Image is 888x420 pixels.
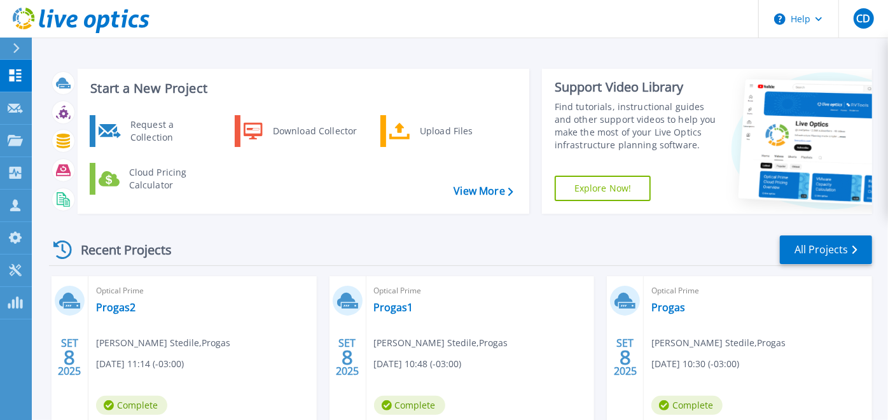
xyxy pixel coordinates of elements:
span: [PERSON_NAME] Stedile , Progas [651,336,786,350]
span: [PERSON_NAME] Stedile , Progas [374,336,508,350]
div: Cloud Pricing Calculator [123,166,217,192]
a: Upload Files [380,115,511,147]
div: Upload Files [413,118,508,144]
span: Complete [96,396,167,415]
span: Complete [651,396,723,415]
div: SET 2025 [613,334,637,381]
a: Progas2 [96,301,135,314]
a: Progas [651,301,685,314]
span: 8 [64,352,75,363]
a: Progas1 [374,301,413,314]
h3: Start a New Project [90,81,513,95]
div: Download Collector [267,118,363,144]
a: Explore Now! [555,176,651,201]
span: [DATE] 10:30 (-03:00) [651,357,739,371]
div: SET 2025 [57,334,81,381]
span: [PERSON_NAME] Stedile , Progas [96,336,230,350]
span: Optical Prime [651,284,864,298]
span: 8 [342,352,353,363]
span: Complete [374,396,445,415]
div: Find tutorials, instructional guides and other support videos to help you make the most of your L... [555,101,719,151]
span: Optical Prime [96,284,309,298]
span: [DATE] 10:48 (-03:00) [374,357,462,371]
a: View More [454,185,513,197]
span: 8 [620,352,631,363]
div: Request a Collection [124,118,217,144]
a: Request a Collection [90,115,220,147]
span: Optical Prime [374,284,587,298]
a: Cloud Pricing Calculator [90,163,220,195]
span: CD [856,13,870,24]
div: Support Video Library [555,79,719,95]
a: All Projects [780,235,872,264]
a: Download Collector [235,115,365,147]
div: SET 2025 [335,334,359,381]
span: [DATE] 11:14 (-03:00) [96,357,184,371]
div: Recent Projects [49,234,189,265]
